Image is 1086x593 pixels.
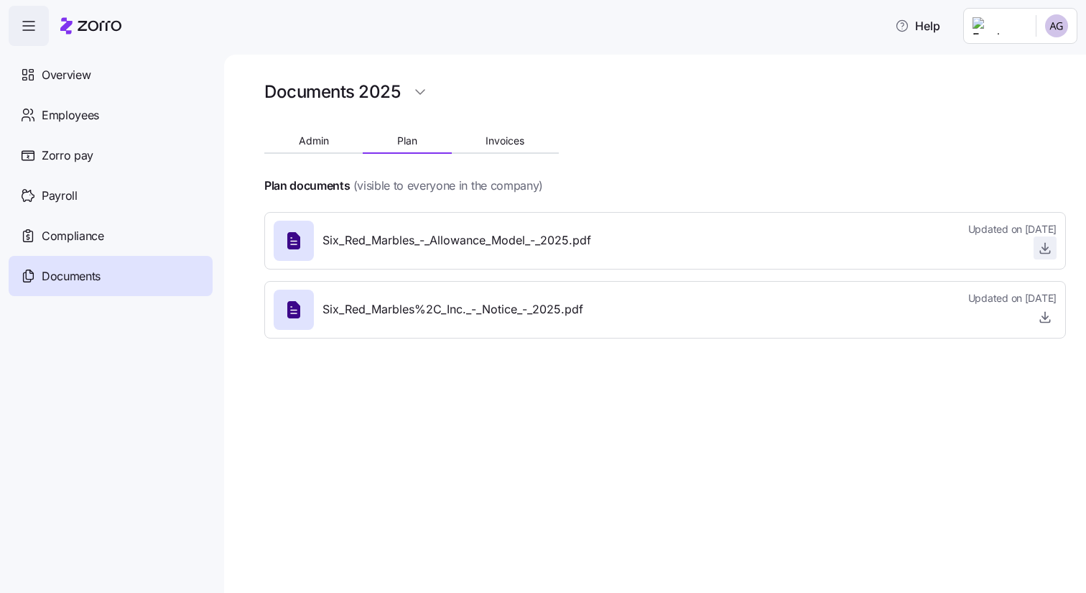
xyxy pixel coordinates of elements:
[9,95,213,135] a: Employees
[264,81,400,103] h1: Documents 2025
[9,256,213,296] a: Documents
[322,231,591,249] span: Six_Red_Marbles_-_Allowance_Model_-_2025.pdf
[9,216,213,256] a: Compliance
[968,291,1057,305] span: Updated on [DATE]
[883,12,952,40] button: Help
[1045,14,1068,37] img: 088685dd867378d7844e46458fca8a28
[264,178,351,194] h4: Plan documents
[42,147,93,165] span: Zorro pay
[895,17,940,35] span: Help
[9,135,213,175] a: Zorro pay
[973,17,1024,35] img: Employer logo
[299,136,329,146] span: Admin
[42,66,90,84] span: Overview
[9,55,213,95] a: Overview
[9,175,213,216] a: Payroll
[322,300,583,318] span: Six_Red_Marbles%2C_Inc._-_Notice_-_2025.pdf
[397,136,417,146] span: Plan
[42,187,78,205] span: Payroll
[42,106,99,124] span: Employees
[353,177,543,195] span: (visible to everyone in the company)
[486,136,524,146] span: Invoices
[42,227,104,245] span: Compliance
[42,267,101,285] span: Documents
[968,222,1057,236] span: Updated on [DATE]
